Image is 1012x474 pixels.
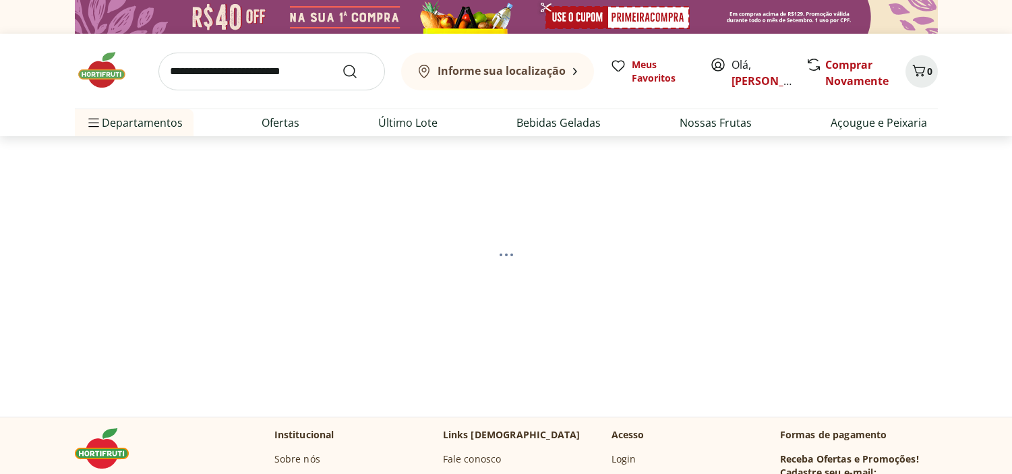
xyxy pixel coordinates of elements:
button: Carrinho [905,55,938,88]
span: Olá, [732,57,792,89]
p: Formas de pagamento [780,428,938,442]
img: Hortifruti [75,428,142,469]
h3: Receba Ofertas e Promoções! [780,452,919,466]
button: Menu [86,107,102,139]
span: Meus Favoritos [632,58,694,85]
b: Informe sua localização [438,63,566,78]
a: [PERSON_NAME] [732,73,819,88]
a: Sobre nós [274,452,320,466]
span: 0 [927,65,932,78]
a: Nossas Frutas [680,115,752,131]
p: Links [DEMOGRAPHIC_DATA] [443,428,581,442]
a: Comprar Novamente [825,57,889,88]
a: Meus Favoritos [610,58,694,85]
p: Acesso [612,428,645,442]
img: Hortifruti [75,50,142,90]
a: Fale conosco [443,452,502,466]
a: Ofertas [262,115,299,131]
input: search [158,53,385,90]
a: Açougue e Peixaria [831,115,927,131]
a: Último Lote [378,115,438,131]
button: Informe sua localização [401,53,594,90]
a: Login [612,452,636,466]
span: Departamentos [86,107,183,139]
a: Bebidas Geladas [516,115,601,131]
p: Institucional [274,428,334,442]
button: Submit Search [342,63,374,80]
